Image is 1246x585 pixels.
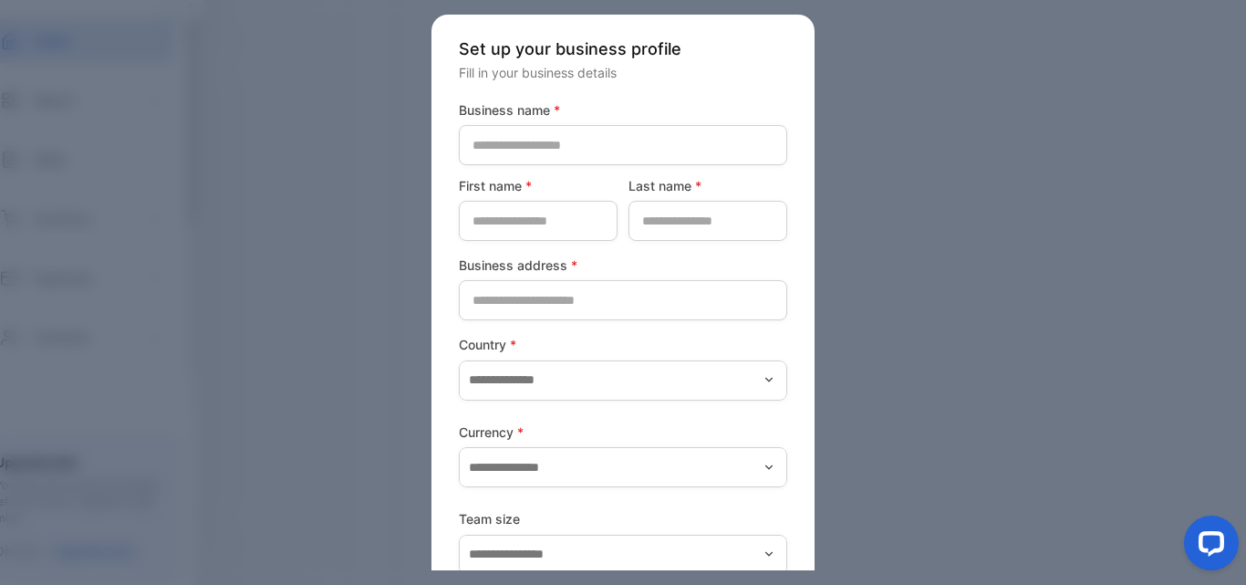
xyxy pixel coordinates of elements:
p: Fill in your business details [459,63,787,82]
label: Business address [459,256,787,275]
label: Team size [459,509,787,528]
label: First name [459,176,618,195]
p: Set up your business profile [459,37,787,61]
label: Country [459,335,787,354]
label: Last name [628,176,787,195]
label: Business name [459,100,787,120]
iframe: LiveChat chat widget [1169,508,1246,585]
label: Currency [459,423,787,442]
